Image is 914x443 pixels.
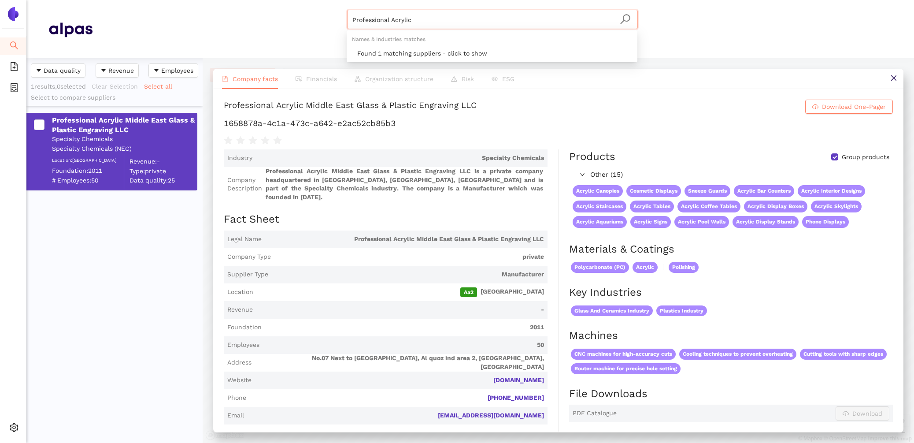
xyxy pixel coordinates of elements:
span: 50 [263,341,544,350]
span: Download One-Pager [822,102,886,112]
img: Logo [6,7,20,21]
h2: Key Industries [569,285,893,300]
h2: Machines [569,328,893,343]
span: Professional Acrylic Middle East Glass & Plastic Engraving LLC is a private company headquartered... [266,167,544,201]
span: file-text [222,76,228,82]
span: 1 results, 0 selected [31,83,86,90]
span: Financials [306,75,337,82]
h1: 1658878a-4c1a-473c-a642-e2ac52cb85b3 [224,118,893,129]
span: Plastics Industry [656,305,707,316]
span: Phone Displays [802,216,849,228]
h2: File Downloads [569,387,893,402]
span: eye [492,76,498,82]
span: Acrylic Signs [630,216,671,228]
span: Aa2 [460,287,477,297]
span: Company Description [227,176,262,193]
span: Phone [227,394,246,402]
span: 2011 [265,323,544,332]
span: Professional Acrylic Middle East Glass & Plastic Engraving LLC [265,235,544,244]
span: Group products [838,153,893,162]
span: private [274,253,544,261]
button: caret-downData quality [31,63,85,78]
span: Revenue [227,305,253,314]
div: Professional Acrylic Middle East Glass & Plastic Engraving LLC [52,115,196,135]
span: Supplier Type [227,270,268,279]
span: Manufacturer [272,270,544,279]
span: search [10,38,19,56]
span: - [256,305,544,314]
span: Foundation: 2011 [52,167,124,175]
span: Acrylic Tables [630,201,674,212]
span: No.07 Next to [GEOGRAPHIC_DATA], Al quoz ind area 2, [GEOGRAPHIC_DATA], [GEOGRAPHIC_DATA] [255,354,544,371]
span: Company facts [233,75,278,82]
span: Foundation [227,323,262,332]
span: Acrylic Display Stands [733,216,799,228]
div: Location: [GEOGRAPHIC_DATA] [52,157,124,164]
span: Employees [161,66,193,75]
span: PDF Catalogue [573,409,617,418]
span: star [261,136,270,145]
div: Found 1 matching suppliers - click to show [357,48,632,58]
div: Revenue: - [130,157,196,166]
span: Polycarbonate (PC) [571,262,629,273]
span: caret-down [36,67,42,74]
img: Homepage [48,19,93,41]
span: # Employees: 50 [52,176,124,185]
span: ESG [502,75,514,82]
span: Select all [144,82,172,91]
button: close [884,69,903,89]
span: Specialty Chemicals [256,154,544,163]
span: setting [10,420,19,438]
span: Acrylic Aquariums [573,216,627,228]
span: Acrylic Staircases [573,201,626,212]
span: fund-view [296,76,302,82]
span: container [10,80,19,98]
span: Sneeze Guards [685,185,730,197]
button: cloud-downloadDownload One-Pager [805,100,893,114]
button: Select all [144,79,178,93]
span: caret-down [153,67,159,74]
span: Address [227,358,252,367]
span: Acrylic Interior Designs [798,185,865,197]
span: caret-down [100,67,107,74]
span: Data quality: 25 [130,176,196,185]
div: Specialty Chemicals (NEC) [52,144,196,153]
span: Acrylic Coffee Tables [677,201,740,212]
span: star [236,136,245,145]
button: Clear Selection [91,79,144,93]
h2: Fact Sheet [224,212,548,227]
span: Acrylic Skylights [811,201,862,212]
div: Other (15) [569,168,892,182]
span: Cutting tools with sharp edges [800,349,887,360]
span: Router machine for precise hole setting [571,363,681,374]
span: Acrylic Display Boxes [744,201,807,212]
span: close [890,74,897,82]
span: Type: private [130,167,196,175]
span: file-add [10,59,19,77]
span: Other (15) [590,170,888,180]
span: Cosmetic Displays [626,185,681,197]
span: Acrylic Pool Walls [674,216,729,228]
span: Acrylic Bar Counters [734,185,794,197]
button: caret-downRevenue [96,63,139,78]
span: Acrylic Canopies [573,185,623,197]
span: Cooling techniques to prevent overheating [679,349,796,360]
div: Names & Industries matches [347,32,637,46]
span: Organization structure [365,75,433,82]
span: search [620,14,631,25]
span: Glass And Ceramics Industry [571,305,653,316]
span: Industry [227,154,252,163]
span: star [224,136,233,145]
button: caret-downEmployees [148,63,198,78]
div: Products [569,149,615,164]
span: star [273,136,282,145]
span: Company Type [227,253,271,261]
span: Legal Name [227,235,262,244]
span: CNC machines for high-accuracy cuts [571,349,676,360]
div: Found 1 matching suppliers - click to show [347,46,637,60]
span: Email [227,411,244,420]
span: Polishing [669,262,699,273]
div: Specialty Chemicals [52,135,196,144]
div: Select to compare suppliers [31,93,198,102]
span: Location [227,288,253,297]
